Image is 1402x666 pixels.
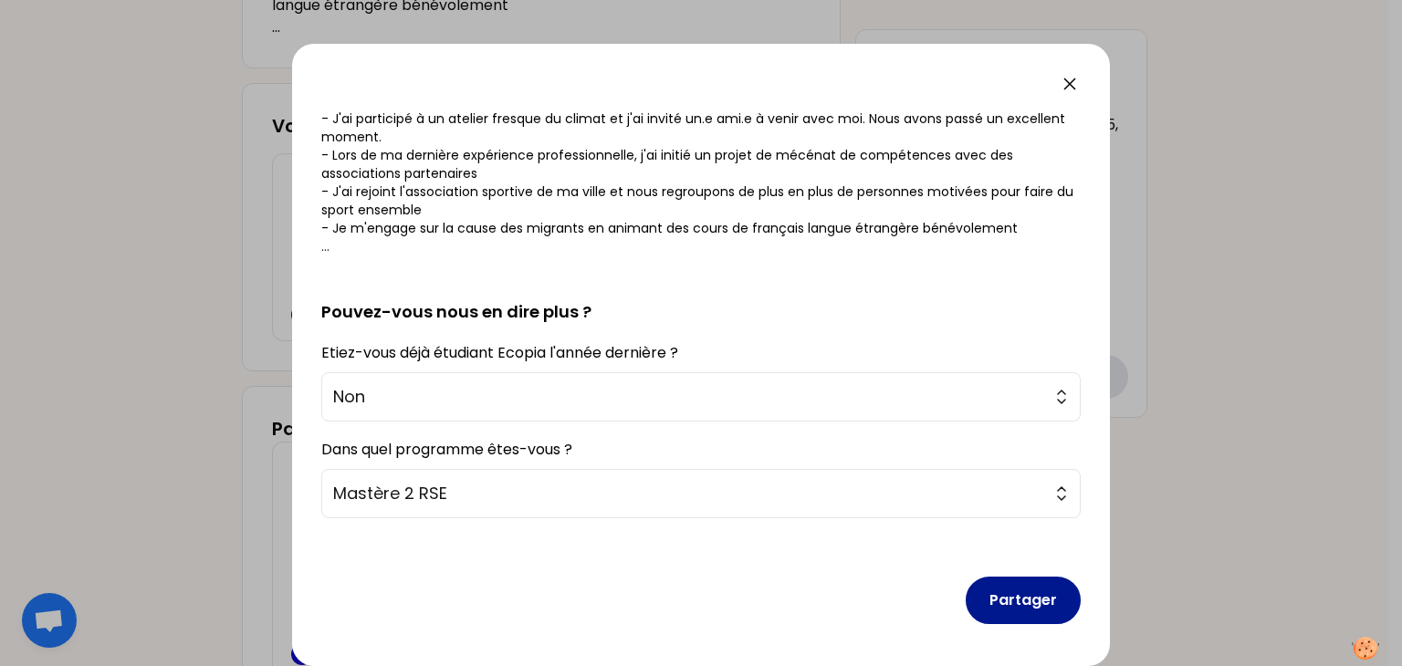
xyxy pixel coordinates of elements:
[321,270,1081,325] h2: Pouvez-vous nous en dire plus ?
[333,481,1043,506] span: Mastère 2 RSE
[966,577,1081,624] button: Partager
[321,372,1081,421] button: Non
[321,469,1081,518] button: Mastère 2 RSE
[333,384,1043,410] span: Non
[321,55,1081,255] p: N'hésitez pas à réfléchir par exemple sur vos motivations pour étudier en RSE/QSE et aux causes q...
[321,439,572,460] label: Dans quel programme êtes-vous ?
[321,342,678,363] label: Etiez-vous déjà étudiant Ecopia l'année dernière ?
